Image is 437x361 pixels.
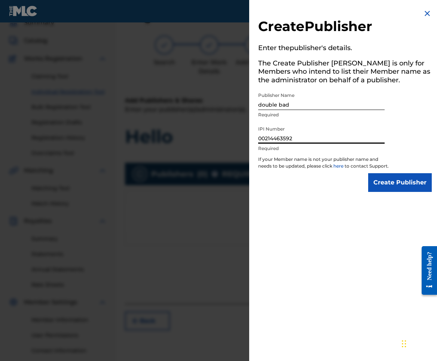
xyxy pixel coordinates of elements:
[258,18,432,37] h2: Create Publisher
[258,156,389,173] p: If your Member name is not your publisher name and needs to be updated, please click to contact S...
[416,241,437,301] iframe: Resource Center
[258,145,385,152] p: Required
[400,325,437,361] iframe: Chat Widget
[9,6,38,16] img: MLC Logo
[333,163,345,169] a: here
[258,111,385,118] p: Required
[258,42,432,57] h5: Enter the publisher 's details.
[402,333,406,355] div: Drag
[258,57,432,89] h5: The Create Publisher [PERSON_NAME] is only for Members who intend to list their Member name as th...
[368,173,432,192] input: Create Publisher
